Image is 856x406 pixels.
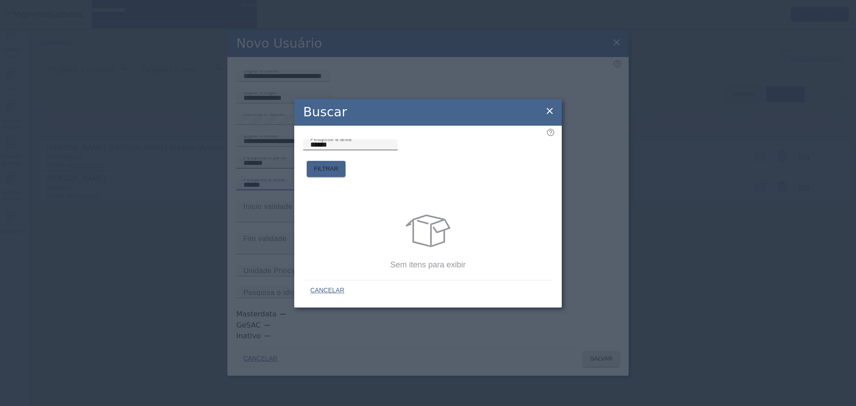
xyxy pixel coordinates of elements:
[303,283,351,299] button: CANCELAR
[305,259,551,271] p: Sem itens para exibir
[310,286,344,295] span: CANCELAR
[303,103,347,122] h2: Buscar
[307,161,346,177] button: FILTRAR
[310,136,351,142] mat-label: Pesquise a área
[314,164,338,173] span: FILTRAR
